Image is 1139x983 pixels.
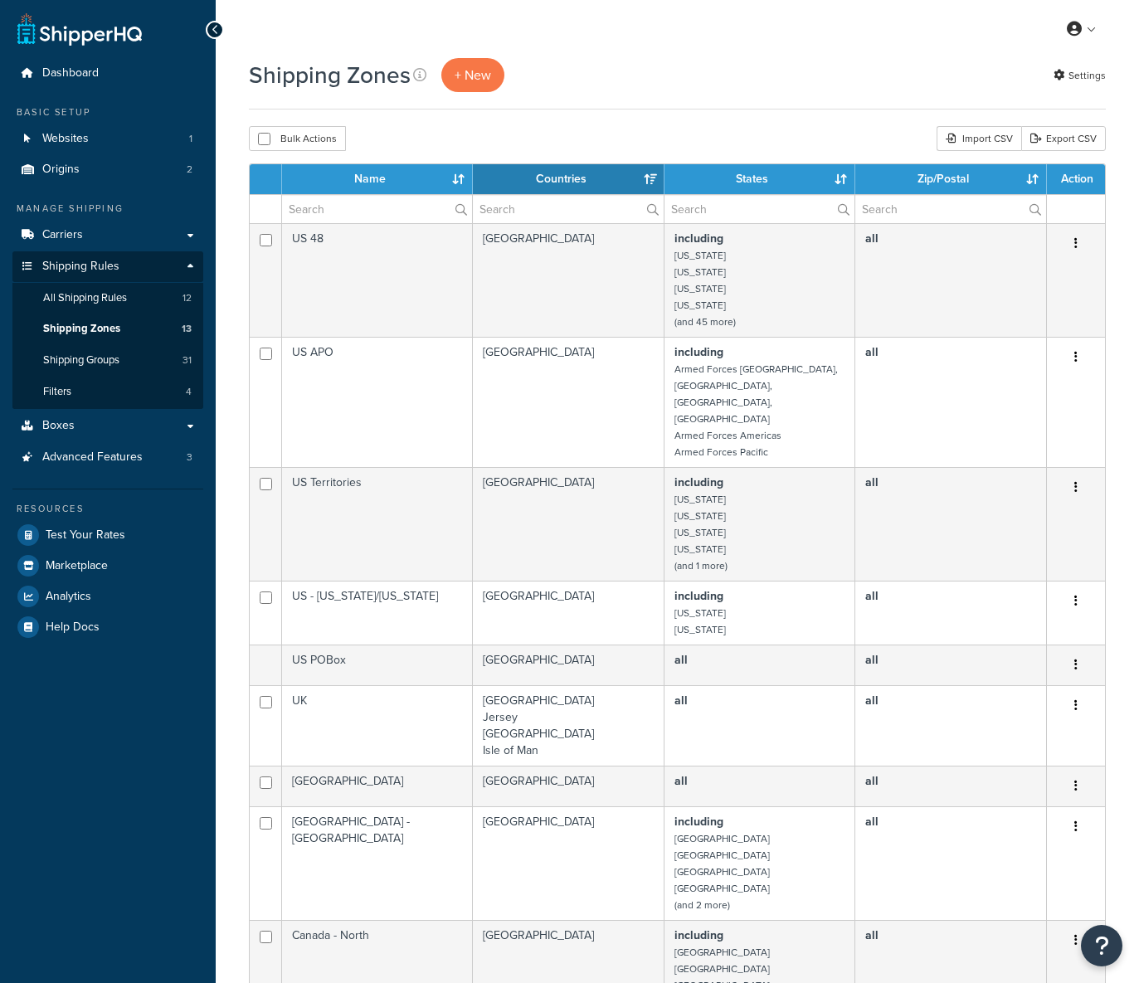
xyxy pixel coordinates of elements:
td: US 48 [282,223,473,337]
a: Analytics [12,582,203,611]
span: Carriers [42,228,83,242]
th: Zip/Postal: activate to sort column ascending [855,164,1047,194]
a: Settings [1054,64,1106,87]
a: Boxes [12,411,203,441]
span: 2 [187,163,192,177]
li: Filters [12,377,203,407]
span: 31 [183,353,192,367]
small: [US_STATE] [674,298,726,313]
a: Carriers [12,220,203,251]
small: [US_STATE] [674,622,726,637]
td: US APO [282,337,473,467]
small: [US_STATE] [674,248,726,263]
a: All Shipping Rules 12 [12,283,203,314]
li: Origins [12,154,203,185]
a: Export CSV [1021,126,1106,151]
small: [US_STATE] [674,525,726,540]
li: All Shipping Rules [12,283,203,314]
small: [US_STATE] [674,542,726,557]
span: Shipping Groups [43,353,119,367]
b: including [674,230,723,247]
span: Filters [43,385,71,399]
small: [GEOGRAPHIC_DATA] [674,881,770,896]
th: Countries: activate to sort column ascending [473,164,664,194]
span: Shipping Rules [42,260,119,274]
b: including [674,587,723,605]
th: Name: activate to sort column ascending [282,164,473,194]
span: 12 [183,291,192,305]
span: 1 [189,132,192,146]
td: [GEOGRAPHIC_DATA] [473,766,664,806]
b: all [865,587,879,605]
span: 4 [186,385,192,399]
td: [GEOGRAPHIC_DATA] [473,337,664,467]
a: Help Docs [12,612,203,642]
small: [GEOGRAPHIC_DATA] [674,864,770,879]
li: Websites [12,124,203,154]
li: Shipping Rules [12,251,203,409]
span: Shipping Zones [43,322,120,336]
td: [GEOGRAPHIC_DATA] [473,467,664,581]
small: [US_STATE] [674,509,726,523]
small: Armed Forces Americas [674,428,781,443]
small: [US_STATE] [674,281,726,296]
td: [GEOGRAPHIC_DATA] [473,581,664,645]
span: Origins [42,163,80,177]
th: Action [1047,164,1105,194]
small: Armed Forces [GEOGRAPHIC_DATA], [GEOGRAPHIC_DATA], [GEOGRAPHIC_DATA], [GEOGRAPHIC_DATA] [674,362,838,426]
input: Search [473,195,664,223]
a: Test Your Rates [12,520,203,550]
small: [GEOGRAPHIC_DATA] [674,831,770,846]
span: 13 [182,322,192,336]
b: all [865,230,879,247]
b: all [865,651,879,669]
span: Test Your Rates [46,528,125,543]
input: Search [855,195,1046,223]
a: ShipperHQ Home [17,12,142,46]
small: [GEOGRAPHIC_DATA] [674,848,770,863]
td: [GEOGRAPHIC_DATA] - [GEOGRAPHIC_DATA] [282,806,473,920]
a: Origins 2 [12,154,203,185]
b: all [865,474,879,491]
td: UK [282,685,473,766]
span: 3 [187,450,192,465]
small: [GEOGRAPHIC_DATA] [674,961,770,976]
td: US Territories [282,467,473,581]
button: Open Resource Center [1081,925,1122,966]
td: US - [US_STATE]/[US_STATE] [282,581,473,645]
a: Filters 4 [12,377,203,407]
b: all [674,651,688,669]
b: all [865,927,879,944]
span: Dashboard [42,66,99,80]
a: Dashboard [12,58,203,89]
a: Shipping Groups 31 [12,345,203,376]
b: all [865,772,879,790]
span: Analytics [46,590,91,604]
b: all [865,343,879,361]
button: Bulk Actions [249,126,346,151]
td: [GEOGRAPHIC_DATA] [473,223,664,337]
a: Websites 1 [12,124,203,154]
h1: Shipping Zones [249,59,411,91]
small: (and 2 more) [674,898,730,912]
a: Marketplace [12,551,203,581]
small: [US_STATE] [674,606,726,620]
b: all [865,692,879,709]
a: + New [441,58,504,92]
small: [US_STATE] [674,492,726,507]
b: including [674,813,723,830]
div: Resources [12,502,203,516]
b: including [674,927,723,944]
div: Import CSV [937,126,1021,151]
b: including [674,474,723,491]
td: [GEOGRAPHIC_DATA] [473,806,664,920]
small: [GEOGRAPHIC_DATA] [674,945,770,960]
td: US POBox [282,645,473,685]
